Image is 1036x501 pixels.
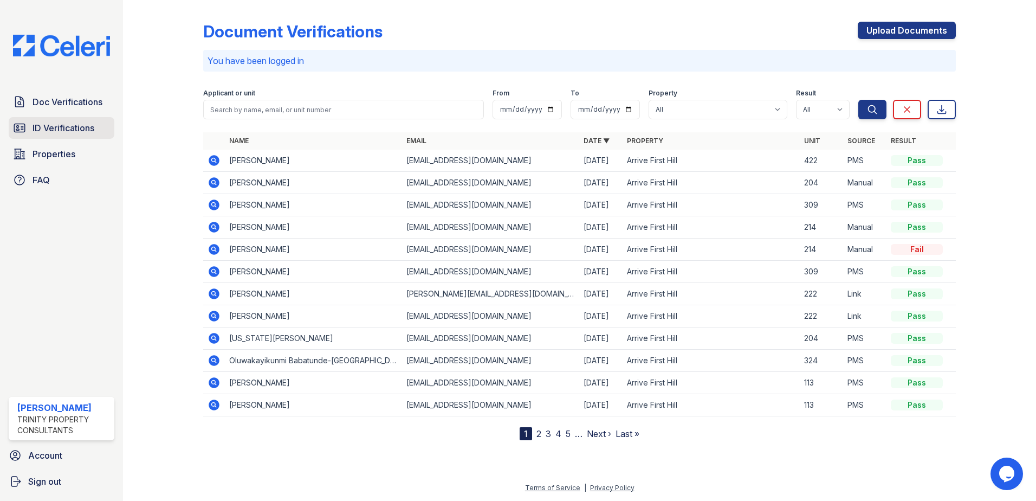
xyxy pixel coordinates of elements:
td: PMS [843,394,886,416]
td: 204 [800,327,843,350]
td: [DATE] [579,172,623,194]
td: 422 [800,150,843,172]
a: Properties [9,143,114,165]
td: 324 [800,350,843,372]
td: [DATE] [579,305,623,327]
span: Doc Verifications [33,95,102,108]
div: Pass [891,288,943,299]
td: [EMAIL_ADDRESS][DOMAIN_NAME] [402,372,579,394]
td: Arrive First Hill [623,172,800,194]
td: [PERSON_NAME] [225,216,402,239]
td: Arrive First Hill [623,261,800,283]
a: 5 [566,428,571,439]
td: [PERSON_NAME] [225,194,402,216]
td: 113 [800,372,843,394]
td: [PERSON_NAME] [225,283,402,305]
td: 204 [800,172,843,194]
td: [EMAIL_ADDRESS][DOMAIN_NAME] [402,194,579,216]
td: [PERSON_NAME] [225,305,402,327]
td: [EMAIL_ADDRESS][DOMAIN_NAME] [402,239,579,261]
div: Pass [891,333,943,344]
a: Property [627,137,663,145]
td: [PERSON_NAME] [225,372,402,394]
a: 3 [546,428,551,439]
div: Pass [891,222,943,233]
td: [DATE] [579,350,623,372]
img: CE_Logo_Blue-a8612792a0a2168367f1c8372b55b34899dd931a85d93a1a3d3e32e68fde9ad4.png [4,35,119,56]
td: [PERSON_NAME] [225,394,402,416]
td: PMS [843,350,886,372]
td: Oluwakayikunmi Babatunde-[GEOGRAPHIC_DATA] [225,350,402,372]
div: Pass [891,177,943,188]
input: Search by name, email, or unit number [203,100,484,119]
a: Source [847,137,875,145]
td: [EMAIL_ADDRESS][DOMAIN_NAME] [402,305,579,327]
a: Name [229,137,249,145]
td: Arrive First Hill [623,283,800,305]
a: Next › [587,428,611,439]
div: Document Verifications [203,22,383,41]
div: [PERSON_NAME] [17,401,110,414]
td: Arrive First Hill [623,194,800,216]
td: [DATE] [579,194,623,216]
div: Pass [891,311,943,322]
td: [DATE] [579,239,623,261]
td: [DATE] [579,327,623,350]
td: 214 [800,239,843,261]
td: [PERSON_NAME] [225,150,402,172]
a: ID Verifications [9,117,114,139]
a: Sign out [4,471,119,492]
label: To [571,89,579,98]
td: 214 [800,216,843,239]
td: [EMAIL_ADDRESS][DOMAIN_NAME] [402,327,579,350]
a: Upload Documents [858,22,956,39]
td: Manual [843,172,886,194]
td: PMS [843,372,886,394]
div: Pass [891,266,943,277]
a: Date ▼ [584,137,610,145]
a: Last » [616,428,639,439]
td: [PERSON_NAME] [225,239,402,261]
a: Doc Verifications [9,91,114,113]
label: From [493,89,509,98]
div: Pass [891,400,943,410]
td: [DATE] [579,394,623,416]
span: Sign out [28,475,61,488]
label: Applicant or unit [203,89,255,98]
td: 309 [800,194,843,216]
td: Arrive First Hill [623,150,800,172]
span: ID Verifications [33,121,94,134]
div: 1 [520,427,532,440]
td: Link [843,305,886,327]
a: Privacy Policy [590,484,634,492]
span: Account [28,449,62,462]
td: [DATE] [579,372,623,394]
label: Property [649,89,677,98]
a: 4 [555,428,561,439]
td: PMS [843,327,886,350]
span: Properties [33,147,75,160]
div: Pass [891,200,943,210]
a: Result [891,137,916,145]
td: [PERSON_NAME] [225,261,402,283]
a: 2 [536,428,541,439]
td: [EMAIL_ADDRESS][DOMAIN_NAME] [402,150,579,172]
div: Pass [891,355,943,366]
div: Trinity Property Consultants [17,414,110,436]
td: [EMAIL_ADDRESS][DOMAIN_NAME] [402,172,579,194]
div: | [584,484,586,492]
span: … [575,427,582,440]
td: [EMAIL_ADDRESS][DOMAIN_NAME] [402,216,579,239]
td: Arrive First Hill [623,394,800,416]
td: [DATE] [579,261,623,283]
td: Arrive First Hill [623,372,800,394]
td: [PERSON_NAME][EMAIL_ADDRESS][DOMAIN_NAME] [402,283,579,305]
td: PMS [843,194,886,216]
td: Arrive First Hill [623,350,800,372]
td: Arrive First Hill [623,216,800,239]
td: [EMAIL_ADDRESS][DOMAIN_NAME] [402,261,579,283]
td: Manual [843,239,886,261]
td: [DATE] [579,216,623,239]
div: Pass [891,377,943,388]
